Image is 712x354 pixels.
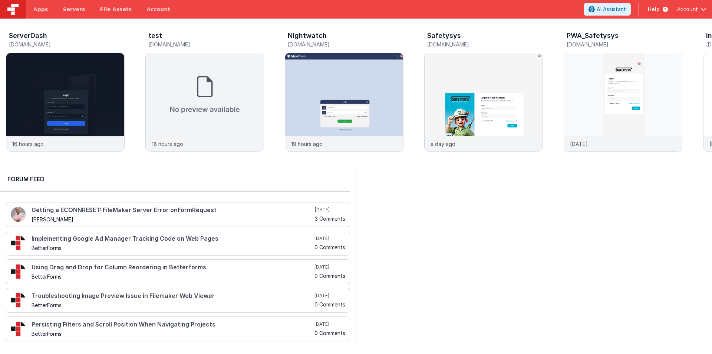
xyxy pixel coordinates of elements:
[148,32,162,39] h3: test
[7,175,343,184] h2: Forum Feed
[9,32,47,39] h3: ServerDash
[32,207,313,214] h4: Getting a ECONNRESET: FileMaker Server Error onFormRequest
[288,42,403,47] h5: [DOMAIN_NAME]
[567,42,682,47] h5: [DOMAIN_NAME]
[152,140,183,148] p: 18 hours ago
[570,140,588,148] p: [DATE]
[100,6,132,13] span: File Assets
[315,207,345,213] h5: [DATE]
[6,259,350,284] a: Using Drag and Drop for Column Reordering in Betterforms BetterForms [DATE] 0 Comments
[11,293,26,308] img: 295_2.png
[11,321,26,336] img: 295_2.png
[315,216,345,221] h5: 3 Comments
[11,264,26,279] img: 295_2.png
[32,236,313,242] h4: Implementing Google Ad Manager Tracking Code on Web Pages
[11,207,26,222] img: 411_2.png
[11,236,26,250] img: 295_2.png
[314,264,345,270] h5: [DATE]
[32,293,313,299] h4: Troubleshooting Image Preview Issue in Filemaker Web Viewer
[427,32,461,39] h3: Safetysys
[33,6,48,13] span: Apps
[427,42,543,47] h5: [DOMAIN_NAME]
[32,217,313,222] h5: [PERSON_NAME]
[314,273,345,279] h5: 0 Comments
[677,6,698,13] span: Account
[288,32,327,39] h3: Nightwatch
[314,321,345,327] h5: [DATE]
[32,321,313,328] h4: Persisting Filters and Scroll Position When Navigating Projects
[314,302,345,307] h5: 0 Comments
[314,236,345,241] h5: [DATE]
[314,330,345,336] h5: 0 Comments
[677,6,706,13] button: Account
[9,42,125,47] h5: [DOMAIN_NAME]
[567,32,619,39] h3: PWA_Safetysys
[6,316,350,341] a: Persisting Filters and Scroll Position When Navigating Projects BetterForms [DATE] 0 Comments
[32,302,313,308] h5: BetterForms
[431,140,455,148] p: a day ago
[32,331,313,337] h5: BetterForms
[32,264,313,271] h4: Using Drag and Drop for Column Reordering in Betterforms
[6,288,350,313] a: Troubleshooting Image Preview Issue in Filemaker Web Viewer BetterForms [DATE] 0 Comments
[32,245,313,251] h5: BetterForms
[6,231,350,256] a: Implementing Google Ad Manager Tracking Code on Web Pages BetterForms [DATE] 0 Comments
[63,6,85,13] span: Servers
[648,6,660,13] span: Help
[6,202,350,227] a: Getting a ECONNRESET: FileMaker Server Error onFormRequest [PERSON_NAME] [DATE] 3 Comments
[597,6,626,13] span: AI Assistant
[148,42,264,47] h5: [DOMAIN_NAME]
[314,293,345,299] h5: [DATE]
[291,140,323,148] p: 19 hours ago
[584,3,631,16] button: AI Assistant
[314,244,345,250] h5: 0 Comments
[32,274,313,279] h5: BetterForms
